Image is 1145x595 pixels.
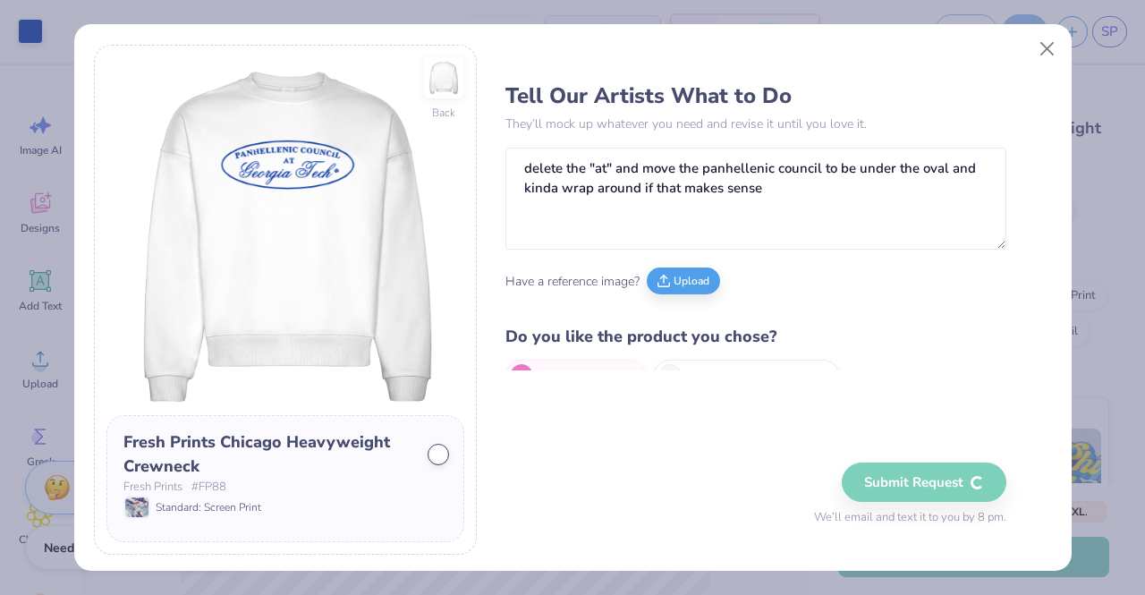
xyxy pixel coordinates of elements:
[505,272,640,291] span: Have a reference image?
[123,479,182,497] span: Fresh Prints
[814,509,1006,527] span: We’ll email and text it to you by 8 pm.
[125,497,148,517] img: Standard: Screen Print
[505,115,1006,133] p: They’ll mock up whatever you need and revise it until you love it.
[1030,32,1064,66] button: Close
[426,60,462,96] img: Back
[191,479,226,497] span: # FP88
[647,268,720,294] button: Upload
[156,499,261,515] span: Standard: Screen Print
[505,360,645,392] label: Yes, leave it as is
[123,430,415,479] div: Fresh Prints Chicago Heavyweight Crewneck
[505,148,1006,250] textarea: delete the "at" and move the panhellenic council to be under the oval and kinda wrap around if th...
[432,105,455,121] div: Back
[505,324,1006,350] h4: Do you like the product you chose?
[505,82,1006,109] h3: Tell Our Artists What to Do
[654,360,839,392] label: Recommend alternatives
[106,57,464,415] img: Front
